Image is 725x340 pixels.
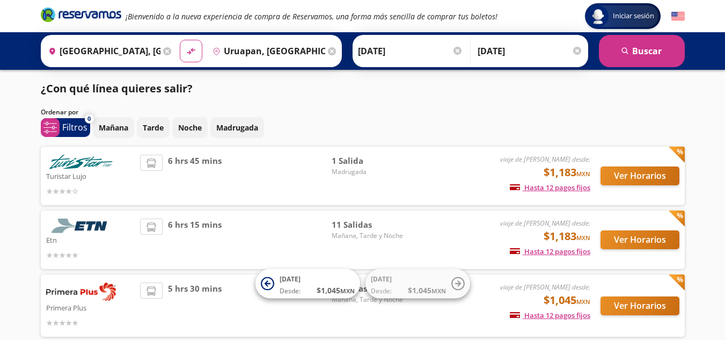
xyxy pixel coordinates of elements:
span: $1,183 [544,228,590,244]
em: viaje de [PERSON_NAME] desde: [500,219,590,228]
button: [DATE]Desde:$1,045MXN [365,269,470,299]
p: Filtros [62,121,87,134]
button: Noche [172,117,208,138]
span: 5 hrs 30 mins [168,283,222,329]
span: $ 1,045 [408,285,446,296]
input: Opcional [478,38,583,64]
span: 0 [87,114,91,124]
button: Tarde [137,117,170,138]
button: English [671,10,685,23]
p: ¿Con qué línea quieres salir? [41,81,193,97]
button: [DATE]Desde:$1,045MXN [255,269,360,299]
p: Mañana [99,122,128,133]
span: 1 Salida [332,155,407,167]
span: Mañana, Tarde y Noche [332,295,407,305]
span: Mañana, Tarde y Noche [332,231,407,241]
img: Primera Plus [46,283,116,301]
button: Ver Horarios [600,296,679,315]
span: $1,045 [544,292,590,308]
span: $1,183 [544,164,590,180]
span: Hasta 12 pagos fijos [510,310,590,320]
img: Etn [46,219,116,233]
img: Turistar Lujo [46,155,116,169]
em: ¡Bienvenido a la nueva experiencia de compra de Reservamos, una forma más sencilla de comprar tus... [126,11,497,21]
p: Madrugada [216,122,258,133]
span: Madrugada [332,167,407,177]
span: 11 Salidas [332,219,407,231]
p: Etn [46,233,135,246]
input: Buscar Origen [44,38,161,64]
input: Elegir Fecha [358,38,463,64]
span: [DATE] [371,274,392,284]
button: Buscar [599,35,685,67]
em: viaje de [PERSON_NAME] desde: [500,155,590,164]
p: Noche [178,122,202,133]
button: Ver Horarios [600,230,679,249]
small: MXN [431,287,446,295]
p: Turistar Lujo [46,169,135,182]
p: Primera Plus [46,301,135,314]
button: Mañana [93,117,134,138]
span: 6 hrs 45 mins [168,155,222,197]
span: Desde: [371,286,392,296]
span: 6 hrs 15 mins [168,219,222,261]
input: Buscar Destino [208,38,325,64]
p: Ordenar por [41,107,78,117]
i: Brand Logo [41,6,121,23]
p: Tarde [143,122,164,133]
button: 0Filtros [41,118,90,137]
button: Madrugada [210,117,264,138]
span: [DATE] [280,274,301,284]
a: Brand Logo [41,6,121,26]
span: Iniciar sesión [609,11,658,21]
span: Desde: [280,286,301,296]
span: $ 1,045 [317,285,355,296]
small: MXN [576,234,590,242]
small: MXN [576,298,590,306]
small: MXN [576,170,590,178]
span: Hasta 12 pagos fijos [510,247,590,256]
span: Hasta 12 pagos fijos [510,183,590,192]
button: Ver Horarios [600,167,679,185]
em: viaje de [PERSON_NAME] desde: [500,283,590,292]
small: MXN [340,287,355,295]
